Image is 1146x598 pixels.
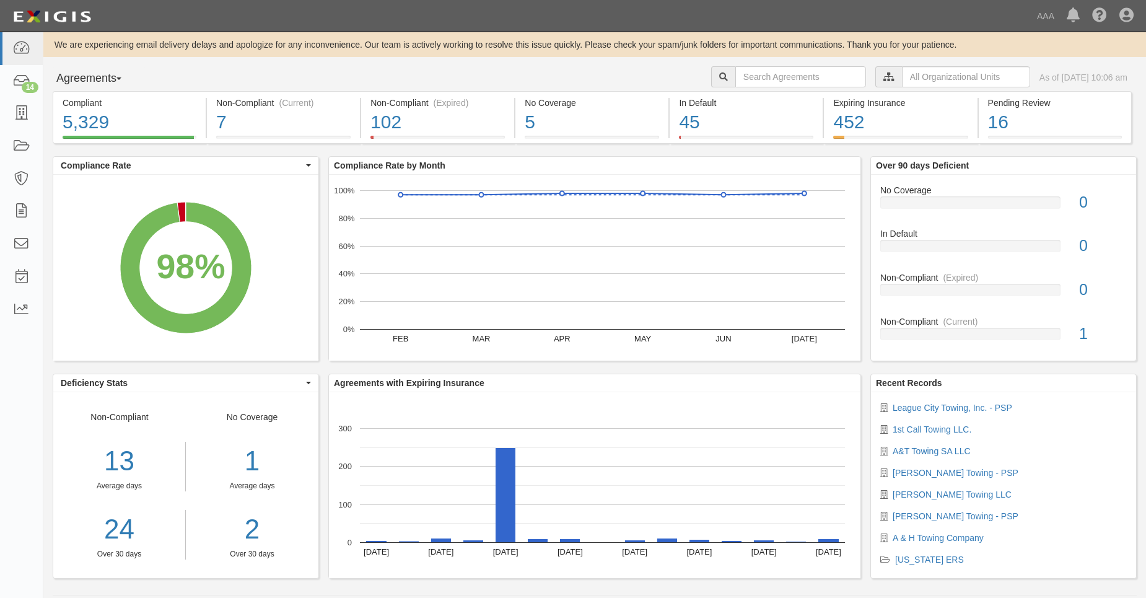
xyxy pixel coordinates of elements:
[195,510,309,549] a: 2
[833,97,968,109] div: Expiring Insurance
[53,374,318,392] button: Deficiency Stats
[670,136,823,146] a: In Default45
[338,214,354,223] text: 80%
[871,271,1136,284] div: Non-Compliant
[338,297,354,306] text: 20%
[893,490,1012,499] a: [PERSON_NAME] Towing LLC
[53,481,185,491] div: Average days
[833,109,968,136] div: 452
[361,136,514,146] a: Non-Compliant(Expired)102
[880,184,1127,228] a: No Coverage0
[1070,235,1136,257] div: 0
[338,462,352,471] text: 200
[880,227,1127,271] a: In Default0
[871,315,1136,328] div: Non-Compliant
[715,334,731,343] text: JUN
[893,403,1012,413] a: League City Towing, Inc. - PSP
[1039,71,1127,84] div: As of [DATE] 10:06 am
[792,334,817,343] text: [DATE]
[902,66,1030,87] input: All Organizational Units
[679,97,813,109] div: In Default
[370,109,505,136] div: 102
[493,547,518,556] text: [DATE]
[876,378,942,388] b: Recent Records
[824,136,977,146] a: Expiring Insurance452
[558,547,583,556] text: [DATE]
[334,378,484,388] b: Agreements with Expiring Insurance
[880,271,1127,315] a: Non-Compliant(Expired)0
[1070,191,1136,214] div: 0
[1031,4,1061,29] a: AAA
[343,325,355,334] text: 0%
[393,334,408,343] text: FEB
[157,242,225,291] div: 98%
[53,157,318,174] button: Compliance Rate
[525,109,659,136] div: 5
[871,227,1136,240] div: In Default
[216,97,351,109] div: Non-Compliant (Current)
[53,549,185,560] div: Over 30 days
[195,549,309,560] div: Over 30 days
[622,547,647,556] text: [DATE]
[515,136,668,146] a: No Coverage5
[338,269,354,278] text: 40%
[348,538,352,547] text: 0
[893,468,1018,478] a: [PERSON_NAME] Towing - PSP
[735,66,866,87] input: Search Agreements
[329,392,860,578] svg: A chart.
[338,499,352,509] text: 100
[943,315,978,328] div: (Current)
[338,424,352,433] text: 300
[63,97,196,109] div: Compliant
[370,97,505,109] div: Non-Compliant (Expired)
[893,511,1018,521] a: [PERSON_NAME] Towing - PSP
[686,547,712,556] text: [DATE]
[195,442,309,481] div: 1
[988,109,1122,136] div: 16
[338,241,354,250] text: 60%
[893,446,971,456] a: A&T Towing SA LLC
[61,159,303,172] span: Compliance Rate
[334,160,445,170] b: Compliance Rate by Month
[988,97,1122,109] div: Pending Review
[216,109,351,136] div: 7
[207,136,360,146] a: Non-Compliant(Current)7
[1070,279,1136,301] div: 0
[334,186,355,195] text: 100%
[473,334,491,343] text: MAR
[364,547,389,556] text: [DATE]
[61,377,303,389] span: Deficiency Stats
[751,547,777,556] text: [DATE]
[816,547,841,556] text: [DATE]
[279,97,313,109] div: (Current)
[329,175,860,361] svg: A chart.
[63,109,196,136] div: 5,329
[895,555,964,565] a: [US_STATE] ERS
[525,97,659,109] div: No Coverage
[1070,323,1136,345] div: 1
[679,109,813,136] div: 45
[53,510,185,549] a: 24
[943,271,978,284] div: (Expired)
[53,66,146,91] button: Agreements
[1092,9,1107,24] i: Help Center - Complianz
[53,442,185,481] div: 13
[434,97,469,109] div: (Expired)
[195,481,309,491] div: Average days
[186,411,318,560] div: No Coverage
[9,6,95,28] img: logo-5460c22ac91f19d4615b14bd174203de0afe785f0fc80cf4dbbc73dc1793850b.png
[22,82,38,93] div: 14
[554,334,571,343] text: APR
[893,533,984,543] a: A & H Towing Company
[53,136,206,146] a: Compliant5,329
[53,175,318,361] svg: A chart.
[880,315,1127,350] a: Non-Compliant(Current)1
[428,547,453,556] text: [DATE]
[43,38,1146,51] div: We are experiencing email delivery delays and apologize for any inconvenience. Our team is active...
[876,160,969,170] b: Over 90 days Deficient
[893,424,971,434] a: 1st Call Towing LLC.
